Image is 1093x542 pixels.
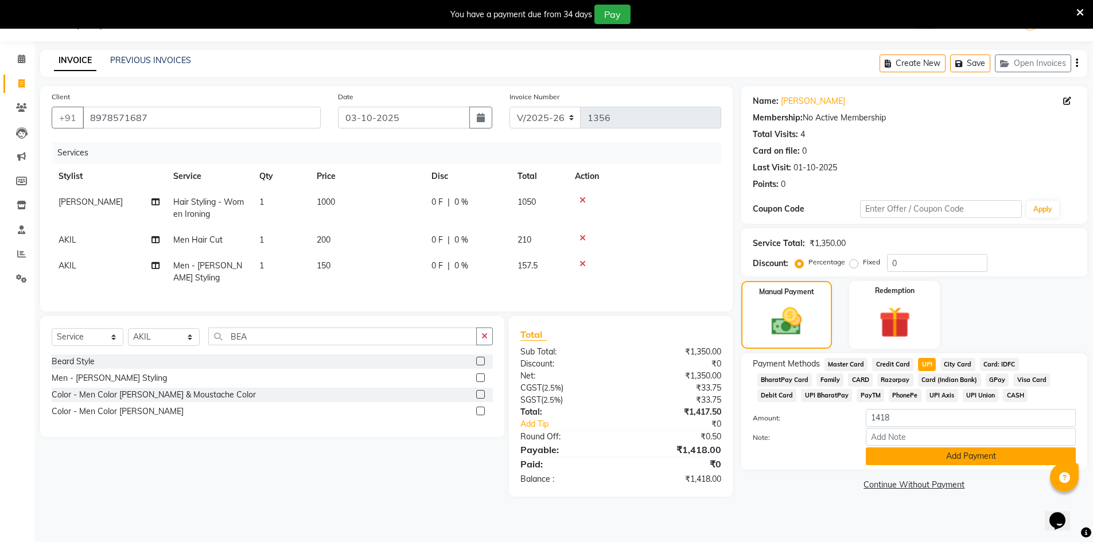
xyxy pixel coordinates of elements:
th: Disc [425,163,511,189]
span: City Card [940,358,975,371]
th: Total [511,163,568,189]
input: Enter Offer / Coupon Code [860,200,1022,218]
input: Search by Name/Mobile/Email/Code [83,107,321,128]
label: Redemption [875,286,915,296]
div: ₹1,350.00 [621,346,730,358]
label: Client [52,92,70,102]
div: Paid: [512,457,621,471]
span: 0 F [431,196,443,208]
label: Invoice Number [509,92,559,102]
label: Manual Payment [759,287,814,297]
th: Service [166,163,252,189]
img: _cash.svg [762,304,811,339]
span: Master Card [824,358,868,371]
div: ₹33.75 [621,382,730,394]
label: Date [338,92,353,102]
span: Men Hair Cut [173,235,223,245]
a: PREVIOUS INVOICES [110,55,191,65]
span: | [448,260,450,272]
span: 0 % [454,234,468,246]
div: ₹0 [621,358,730,370]
span: Razorpay [877,373,913,387]
div: 0 [802,145,807,157]
input: Amount [866,409,1076,427]
div: No Active Membership [753,112,1076,124]
span: PayTM [857,389,884,402]
span: CASH [1003,389,1028,402]
div: Payable: [512,443,621,457]
span: Card: IDFC [980,358,1019,371]
span: UPI [918,358,936,371]
div: Balance : [512,473,621,485]
div: Discount: [753,258,788,270]
div: Card on file: [753,145,800,157]
input: Search or Scan [208,327,477,345]
span: | [448,196,450,208]
div: Service Total: [753,237,805,249]
span: Men - [PERSON_NAME] Styling [173,260,242,283]
a: Add Tip [512,418,639,430]
span: 0 % [454,260,468,272]
div: Last Visit: [753,162,791,174]
div: Color - Men Color [PERSON_NAME] [52,405,184,418]
div: Round Off: [512,431,621,443]
th: Action [568,163,721,189]
th: Price [310,163,425,189]
div: 0 [781,178,785,190]
div: Men - [PERSON_NAME] Styling [52,372,167,384]
label: Amount: [744,413,858,423]
span: 0 F [431,234,443,246]
span: 2.5% [544,383,561,392]
div: ₹0 [621,457,730,471]
a: Continue Without Payment [744,479,1085,491]
span: CARD [848,373,873,387]
input: Add Note [866,428,1076,446]
button: Save [950,54,990,72]
label: Fixed [863,257,880,267]
span: UPI Union [963,389,999,402]
div: Beard Style [52,356,95,368]
div: You have a payment due from 34 days [450,9,592,21]
div: Discount: [512,358,621,370]
div: ₹0.50 [621,431,730,443]
span: 1 [259,235,264,245]
button: Add Payment [866,447,1076,465]
div: ₹1,418.00 [621,443,730,457]
span: AKIL [59,235,76,245]
span: | [448,234,450,246]
div: ₹1,350.00 [621,370,730,382]
iframe: chat widget [1045,496,1082,531]
span: 2.5% [543,395,561,404]
div: Total: [512,406,621,418]
label: Percentage [808,257,845,267]
div: ( ) [512,394,621,406]
div: ₹1,417.50 [621,406,730,418]
div: 01-10-2025 [794,162,837,174]
span: Payment Methods [753,358,820,370]
div: ₹33.75 [621,394,730,406]
span: 1 [259,260,264,271]
span: 0 F [431,260,443,272]
span: CGST [520,383,542,393]
th: Qty [252,163,310,189]
div: ( ) [512,382,621,394]
span: 210 [518,235,531,245]
img: _gift.svg [869,303,920,342]
div: Points: [753,178,779,190]
span: 150 [317,260,330,271]
span: [PERSON_NAME] [59,197,123,207]
a: INVOICE [54,50,96,71]
div: Sub Total: [512,346,621,358]
span: Family [816,373,843,387]
div: Name: [753,95,779,107]
div: Net: [512,370,621,382]
span: UPI BharatPay [801,389,852,402]
span: BharatPay Card [757,373,812,387]
div: 4 [800,128,805,141]
div: Services [53,142,730,163]
button: Open Invoices [995,54,1071,72]
span: Hair Styling - Women Ironing [173,197,244,219]
span: Debit Card [757,389,797,402]
button: Pay [594,5,631,24]
div: Total Visits: [753,128,798,141]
